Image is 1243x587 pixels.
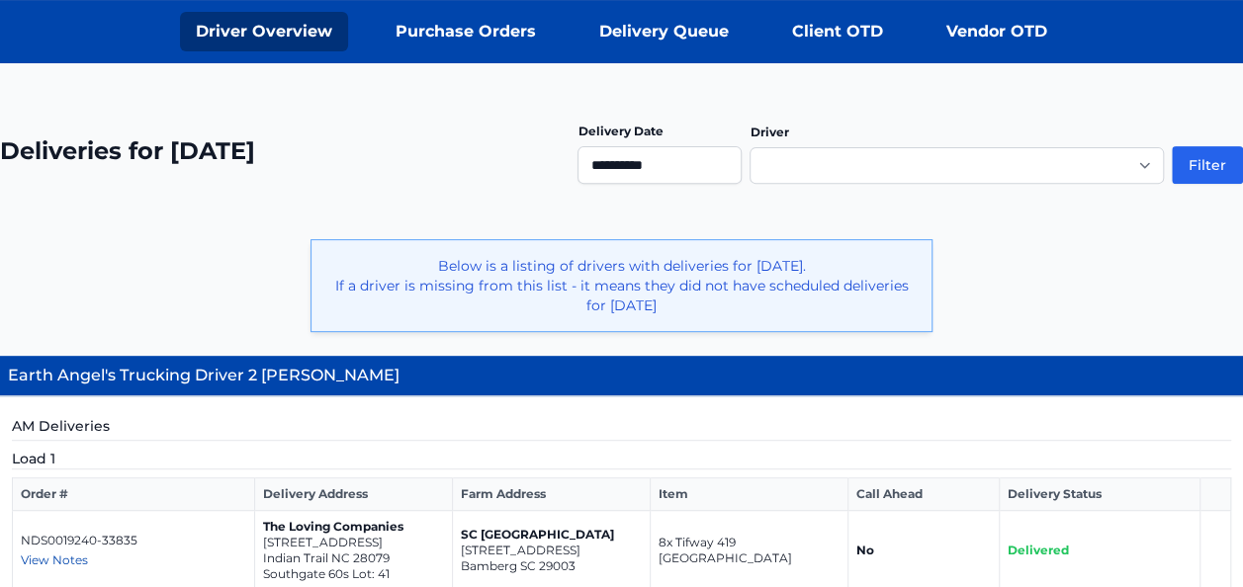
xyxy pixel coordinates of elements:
p: [STREET_ADDRESS] [461,543,642,558]
th: Item [651,478,848,511]
a: Purchase Orders [380,12,552,51]
th: Order # [13,478,255,511]
p: The Loving Companies [263,519,444,535]
h5: AM Deliveries [12,416,1231,441]
th: Farm Address [453,478,651,511]
p: Indian Trail NC 28079 [263,550,444,566]
h5: Load 1 [12,449,1231,469]
th: Call Ahead [848,478,1000,511]
th: Delivery Status [999,478,1199,511]
a: Client OTD [776,12,899,51]
label: Driver [750,125,788,139]
label: Delivery Date [577,124,663,138]
a: Delivery Queue [583,12,745,51]
button: Filter [1172,146,1243,184]
p: SC [GEOGRAPHIC_DATA] [461,527,642,543]
th: Delivery Address [255,478,453,511]
a: Vendor OTD [931,12,1063,51]
p: [STREET_ADDRESS] [263,535,444,550]
p: Bamberg SC 29003 [461,558,642,574]
p: Below is a listing of drivers with deliveries for [DATE]. If a driver is missing from this list -... [327,256,916,315]
span: View Notes [21,552,88,567]
a: Driver Overview [180,12,348,51]
strong: No [856,543,874,557]
span: Delivered [1008,543,1069,557]
p: Southgate 60s Lot: 41 [263,566,444,582]
p: NDS0019240-33835 [21,533,246,548]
